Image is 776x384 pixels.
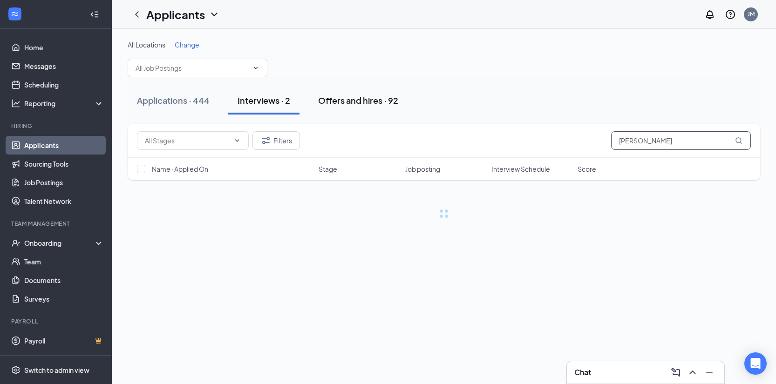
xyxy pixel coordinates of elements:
[24,331,104,350] a: PayrollCrown
[702,365,717,380] button: Minimize
[748,10,755,18] div: JM
[24,192,104,210] a: Talent Network
[137,94,210,106] div: Applications · 444
[704,367,715,378] svg: Minimize
[704,9,715,20] svg: Notifications
[668,365,683,380] button: ComposeMessage
[175,40,199,49] span: Change
[611,131,751,150] input: Search in interviews
[238,94,290,106] div: Interviews · 2
[252,131,300,150] button: Filter Filters
[318,94,398,106] div: Offers and hires · 92
[24,155,104,173] a: Sourcing Tools
[24,290,104,308] a: Surveys
[24,271,104,290] a: Documents
[145,135,230,146] input: All Stages
[90,10,99,19] svg: Collapse
[131,9,143,20] svg: ChevronLeft
[11,220,102,228] div: Team Management
[209,9,220,20] svg: ChevronDown
[578,164,596,174] span: Score
[11,365,20,375] svg: Settings
[233,137,241,144] svg: ChevronDown
[24,252,104,271] a: Team
[735,137,742,144] svg: MagnifyingGlass
[24,75,104,94] a: Scheduling
[24,173,104,192] a: Job Postings
[24,136,104,155] a: Applicants
[24,38,104,57] a: Home
[744,352,767,375] div: Open Intercom Messenger
[252,64,259,72] svg: ChevronDown
[11,99,20,108] svg: Analysis
[260,135,272,146] svg: Filter
[491,164,550,174] span: Interview Schedule
[11,238,20,248] svg: UserCheck
[11,122,102,130] div: Hiring
[725,9,736,20] svg: QuestionInfo
[319,164,337,174] span: Stage
[24,99,104,108] div: Reporting
[24,238,96,248] div: Onboarding
[670,367,681,378] svg: ComposeMessage
[24,365,89,375] div: Switch to admin view
[11,317,102,325] div: Payroll
[405,164,440,174] span: Job posting
[685,365,700,380] button: ChevronUp
[574,367,591,377] h3: Chat
[10,9,20,19] svg: WorkstreamLogo
[24,57,104,75] a: Messages
[146,7,205,22] h1: Applicants
[687,367,698,378] svg: ChevronUp
[128,40,165,49] span: All Locations
[152,164,208,174] span: Name · Applied On
[136,63,248,73] input: All Job Postings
